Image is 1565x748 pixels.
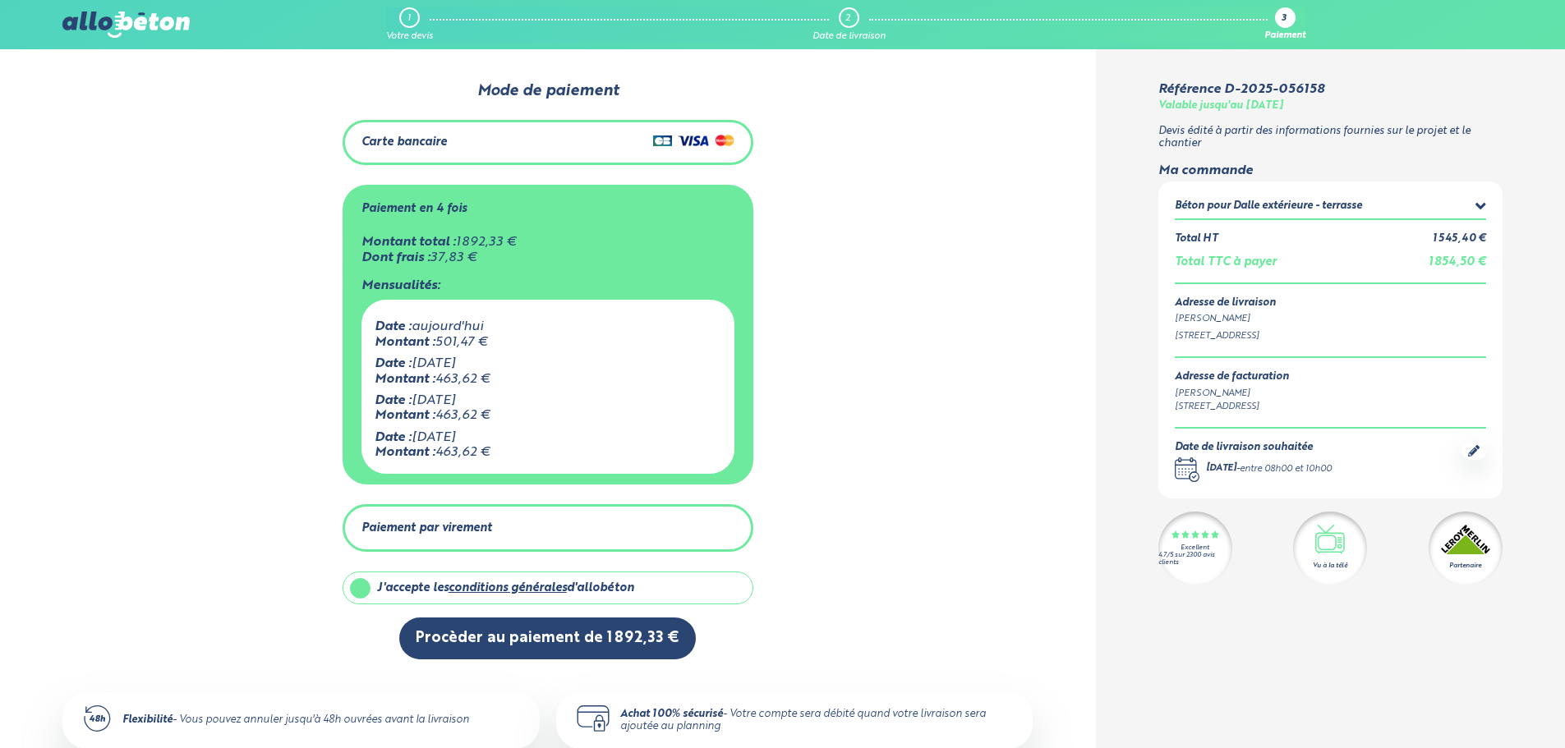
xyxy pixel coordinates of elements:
div: Total TTC à payer [1175,255,1277,269]
div: 1 892,33 € [361,235,734,250]
div: Excellent [1181,544,1209,552]
div: 2 [845,13,850,24]
div: Adresse de livraison [1175,297,1486,310]
strong: Flexibilité [122,714,173,725]
div: Paiement en 4 fois [361,202,467,216]
div: [STREET_ADDRESS] [1175,400,1289,414]
div: [STREET_ADDRESS] [1175,329,1486,343]
div: Adresse de facturation [1175,371,1289,383]
a: 3 Paiement [1264,7,1305,42]
div: 463,62 € [375,445,721,460]
div: Date de livraison souhaitée [1175,442,1332,454]
iframe: Help widget launcher [1419,684,1547,730]
span: Montant : [375,336,435,349]
div: Total HT [1175,233,1217,246]
div: 1 [407,13,411,24]
div: - [1206,462,1332,476]
div: - Vous pouvez annuler jusqu'à 48h ouvrées avant la livraison [122,714,469,727]
div: Date de livraison [812,31,886,42]
span: Date : [375,394,412,407]
div: Ma commande [1158,163,1503,178]
div: Paiement par virement [361,521,492,535]
p: Devis édité à partir des informations fournies sur le projet et le chantier [1158,126,1503,149]
div: 3 [1282,14,1287,25]
div: 501,47 € [375,335,721,350]
div: Référence D-2025-056158 [1158,82,1324,97]
span: Date : [375,357,412,370]
span: Montant : [375,446,435,459]
div: 37,83 € [361,250,734,265]
div: Votre devis [386,31,433,42]
a: conditions générales [449,582,567,594]
div: [PERSON_NAME] [1175,387,1289,401]
span: Date : [375,431,412,444]
div: - Votre compte sera débité quand votre livraison sera ajoutée au planning [620,709,1013,732]
div: Carte bancaire [361,135,447,149]
span: Montant total : [361,236,456,249]
strong: Achat 100% sécurisé [620,709,723,719]
a: 2 Date de livraison [812,7,886,42]
img: Cartes de crédit [653,131,734,150]
div: 1 545,40 € [1433,233,1486,246]
div: Paiement [1264,31,1305,42]
div: [DATE] [1206,462,1236,476]
div: aujourd'hui [375,319,721,334]
span: Dont frais : [361,251,430,264]
div: [PERSON_NAME] [1175,312,1486,326]
button: Procèder au paiement de 1 892,33 € [399,617,696,659]
span: Date : [375,320,412,333]
div: [DATE] [375,393,721,408]
div: Vu à la télé [1313,561,1347,571]
span: Mensualités: [361,279,440,292]
div: entre 08h00 et 10h00 [1240,462,1332,476]
div: J'accepte les d'allobéton [377,581,634,595]
div: [DATE] [375,356,721,371]
div: Partenaire [1449,561,1481,571]
span: Montant : [375,373,435,386]
span: 1 854,50 € [1429,256,1486,268]
img: allobéton [62,11,189,38]
div: 4.7/5 sur 2300 avis clients [1158,552,1232,567]
div: Valable jusqu'au [DATE] [1158,100,1283,112]
div: Béton pour Dalle extérieure - terrasse [1175,200,1362,213]
div: 463,62 € [375,372,721,387]
div: Mode de paiement [256,82,839,100]
div: 463,62 € [375,408,721,423]
a: 1 Votre devis [386,7,433,42]
span: Montant : [375,409,435,422]
div: [DATE] [375,430,721,445]
summary: Béton pour Dalle extérieure - terrasse [1175,198,1486,218]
